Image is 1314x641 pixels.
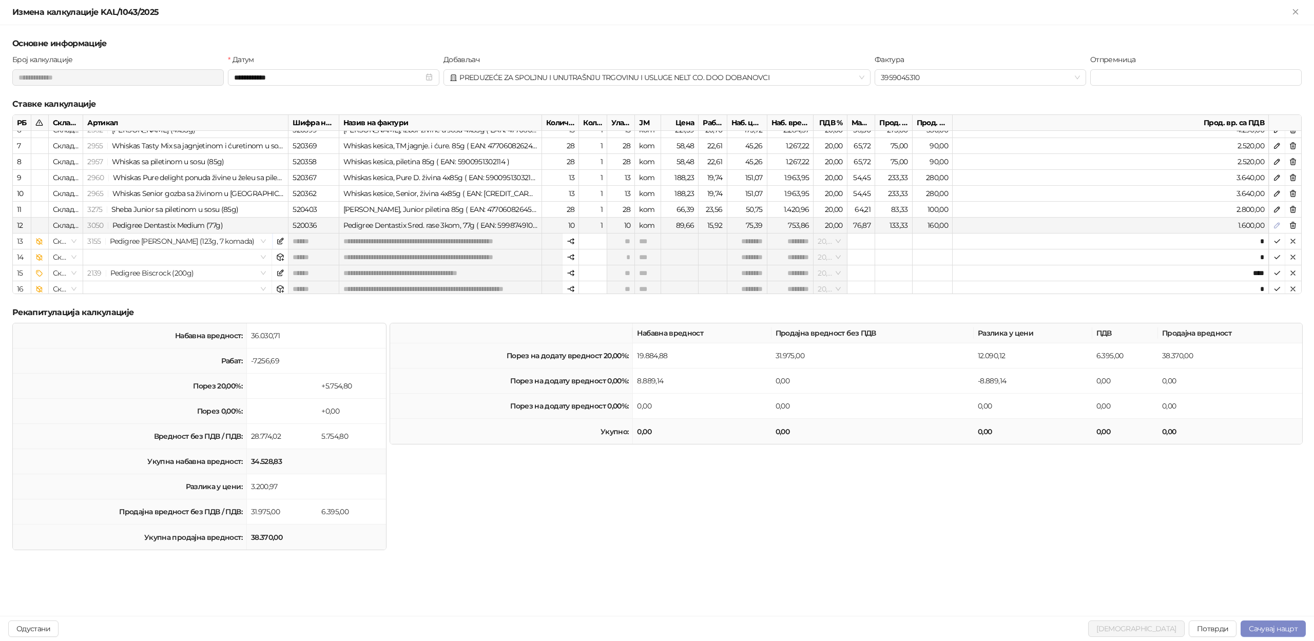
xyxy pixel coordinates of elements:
span: 3050 [87,221,103,230]
button: [DEMOGRAPHIC_DATA] [1088,620,1184,637]
div: 15,92 [699,218,727,234]
span: Складиште [53,281,79,297]
div: 90,00 [913,154,953,170]
div: 10 [542,218,579,234]
td: Порез на додату вредност 20,00%: [390,343,633,368]
div: 160,00 [913,218,953,234]
div: Маржа % [847,115,876,131]
div: 3.640,00 [953,186,1269,202]
div: Назив на фактури [339,115,542,131]
td: 6.395,00 [317,499,386,525]
div: Цена [661,115,699,131]
td: 0,00 [974,419,1092,444]
div: ПДВ % [814,115,847,131]
div: Складиште [49,154,83,170]
label: Број калкулације [12,54,79,65]
span: 2139 [87,268,101,278]
td: 0,00 [771,419,974,444]
span: 20,00 % [818,281,842,297]
td: 0,00 [1158,394,1302,419]
div: 520362 [288,186,339,202]
button: Потврди [1189,620,1237,637]
td: Укупна набавна вредност: [13,449,247,474]
div: 12 [17,220,27,231]
div: 66,39 [661,202,699,218]
div: Кол. у пак. [579,115,607,131]
div: 54,45 [847,186,876,202]
td: 0,00 [1158,368,1302,394]
td: Порез на додату вредност 0,00%: [390,394,633,419]
div: 15 [17,267,27,279]
input: Број калкулације [12,69,224,86]
div: Складиште [49,186,83,202]
span: PREDUZEĆE ZA SPOLJNU I UNUTRAŠNJU TRGOVINU I USLUGE NELT CO. DOO DOBANOVCI [450,70,864,85]
div: Whiskas kesica, TM jagnje. i ćure. 85g ( EAN: 4770608262402 ) [339,138,542,154]
div: 58,48 [661,154,699,170]
div: 28 [542,138,579,154]
div: 520358 [288,154,339,170]
td: 5.754,80 [317,424,386,449]
td: 0,00 [974,394,1092,419]
input: Датум [234,72,423,83]
div: Улазна кол. [607,115,635,131]
input: Отпремница [1090,69,1302,86]
th: Разлика у цени [974,323,1092,343]
td: 0,00 [633,394,771,419]
div: 1 [579,218,607,234]
div: 1 [579,202,607,218]
div: 520367 [288,170,339,186]
span: 3275 [87,205,102,214]
span: 2955 [87,141,103,150]
span: Pedigree Biscrock (200g) [87,265,268,281]
td: 0,00 [771,394,974,419]
td: +5.754,80 [317,374,386,399]
div: Наб. вредност [767,115,814,131]
td: 8.889,14 [633,368,771,394]
div: 1 [579,138,607,154]
div: Whiskas kesica, Pure D. živina 4x85g ( EAN: 5900951303210 ) [339,170,542,186]
div: 520036 [288,218,339,234]
td: 0,00 [1092,419,1158,444]
td: 31.975,00 [771,343,974,368]
div: kom [635,186,661,202]
button: Одустани [8,620,59,637]
div: Рабат % [699,115,727,131]
th: Набавна вредност [633,323,771,343]
div: [PERSON_NAME], Junior piletina 85g ( EAN: 4770608264567 ) [339,202,542,218]
div: 45,26 [727,138,767,154]
div: Складиште [49,170,83,186]
div: 20,00 [814,218,847,234]
div: 20,00 [814,138,847,154]
div: 65,72 [847,154,876,170]
div: kom [635,170,661,186]
div: 19,74 [699,170,727,186]
div: 520403 [288,202,339,218]
span: 3155 [87,237,101,246]
div: 28 [607,154,635,170]
div: 16 [17,283,27,295]
div: 1.267,22 [767,138,814,154]
h5: Основне информације [12,37,1302,50]
div: 100,00 [913,202,953,218]
span: Pedigree [PERSON_NAME] (123g, 7 komada) [87,234,268,249]
div: Шифра на фактури [288,115,339,131]
div: 151,07 [727,170,767,186]
div: 90,00 [913,138,953,154]
div: Прод. цена [875,115,913,131]
div: 2.800,00 [953,202,1269,218]
div: 13 [607,186,635,202]
h5: Рекапитулација калкулације [12,306,1302,319]
div: 1.963,95 [767,170,814,186]
div: 520369 [288,138,339,154]
div: 19,74 [699,186,727,202]
div: 8 [17,156,27,167]
span: 3050 | Pedigree Dentastix Medium (77g) [87,221,223,230]
td: Набавна вредност: [13,323,247,348]
div: Измена калкулације KAL/1043/2025 [12,6,1289,18]
div: Наб. цена [727,115,767,131]
div: 58,48 [661,138,699,154]
label: Фактура [875,54,911,65]
div: 7 [17,140,27,151]
td: Укупно: [390,419,633,444]
td: Порез 0,00%: [13,399,247,424]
